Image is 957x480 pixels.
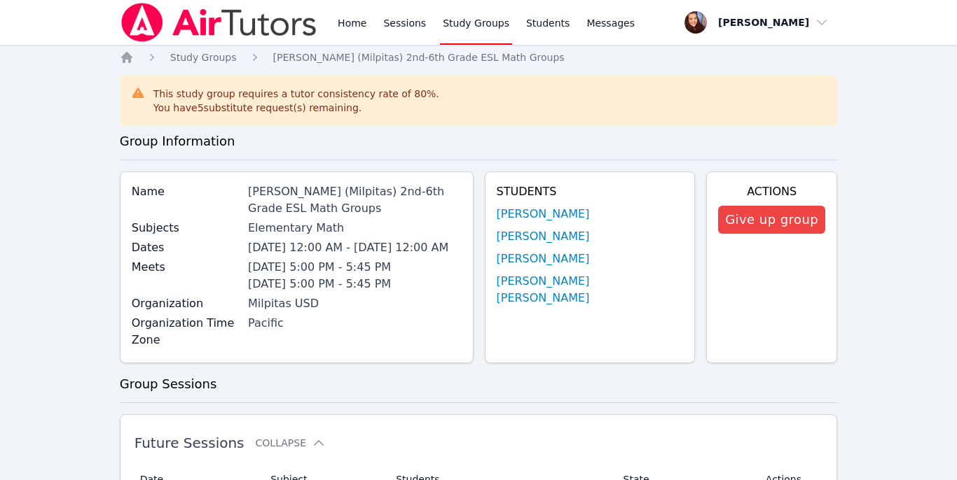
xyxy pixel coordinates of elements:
[497,250,590,267] a: [PERSON_NAME]
[132,183,240,200] label: Name
[248,295,462,312] div: Milpitas USD
[586,16,635,30] span: Messages
[248,241,448,254] span: [DATE] 12:00 AM - [DATE] 12:00 AM
[132,259,240,276] label: Meets
[248,220,462,237] div: Elementary Math
[273,52,565,63] span: [PERSON_NAME] (Milpitas) 2nd-6th Grade ESL Math Groups
[120,132,838,151] h3: Group Information
[120,3,318,42] img: Air Tutors
[256,436,326,450] button: Collapse
[132,220,240,237] label: Subjects
[120,374,838,394] h3: Group Sessions
[248,276,462,292] li: [DATE] 5:00 PM - 5:45 PM
[153,87,439,115] div: This study group requires a tutor consistency rate of 80 %.
[170,50,237,64] a: Study Groups
[248,315,462,332] div: Pacific
[497,206,590,223] a: [PERSON_NAME]
[153,101,439,115] div: You have 5 substitute request(s) remaining.
[718,206,825,234] button: Give up group
[132,315,240,348] label: Organization Time Zone
[132,295,240,312] label: Organization
[273,50,565,64] a: [PERSON_NAME] (Milpitas) 2nd-6th Grade ESL Math Groups
[170,52,237,63] span: Study Groups
[132,239,240,256] label: Dates
[497,183,684,200] h4: Students
[718,183,825,200] h4: Actions
[120,50,838,64] nav: Breadcrumb
[248,259,462,276] li: [DATE] 5:00 PM - 5:45 PM
[248,183,462,217] div: [PERSON_NAME] (Milpitas) 2nd-6th Grade ESL Math Groups
[497,273,684,306] a: [PERSON_NAME] [PERSON_NAME]
[497,228,590,245] a: [PERSON_NAME]
[135,435,245,451] span: Future Sessions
